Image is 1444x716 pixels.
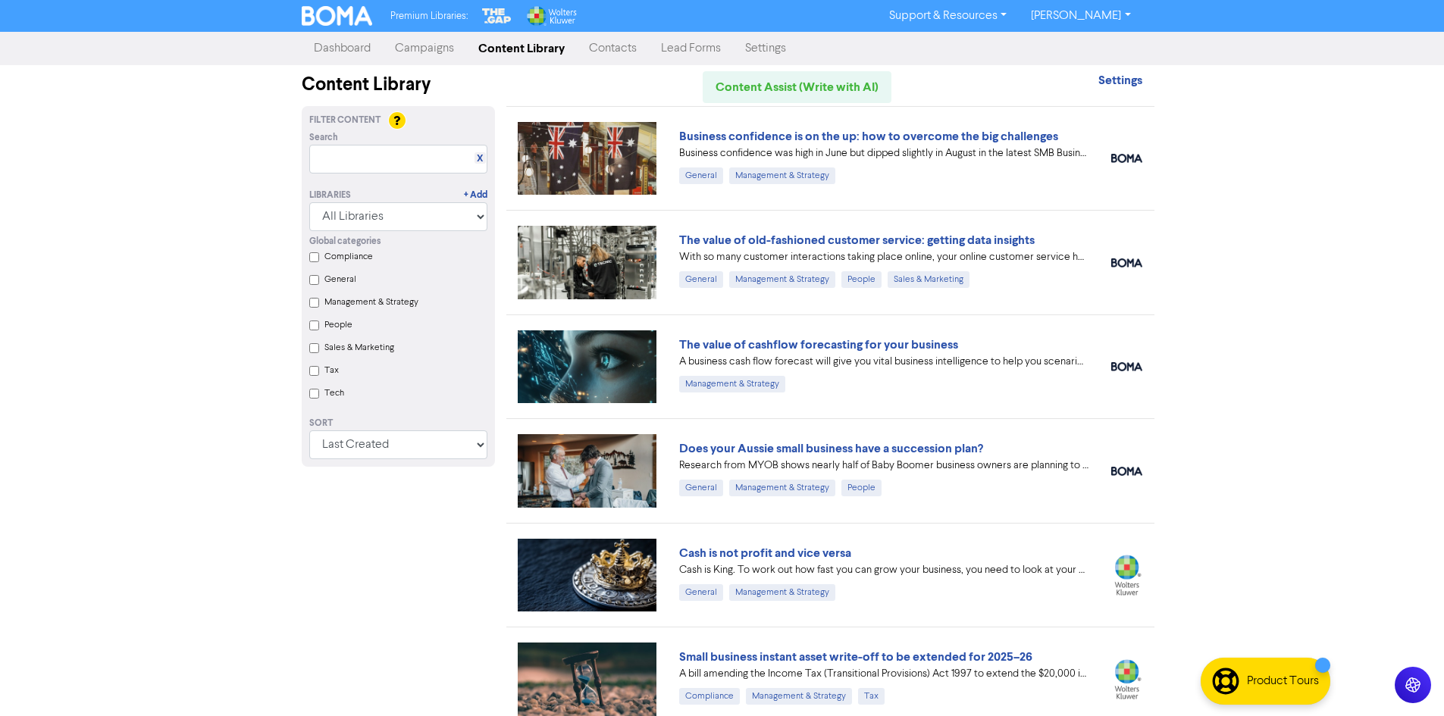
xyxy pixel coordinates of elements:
[324,250,373,264] label: Compliance
[302,71,495,98] div: Content Library
[309,114,487,127] div: Filter Content
[679,666,1088,682] div: A bill amending the Income Tax (Transitional Provisions) Act 1997 to extend the $20,000 instant a...
[1111,362,1142,371] img: boma_accounting
[679,584,723,601] div: General
[679,480,723,496] div: General
[525,6,577,26] img: Wolters Kluwer
[324,295,418,309] label: Management & Strategy
[464,189,487,202] a: + Add
[1098,73,1142,88] strong: Settings
[324,318,352,332] label: People
[679,271,723,288] div: General
[324,273,356,286] label: General
[679,167,723,184] div: General
[679,129,1058,144] a: Business confidence is on the up: how to overcome the big challenges
[841,480,882,496] div: People
[309,235,487,249] div: Global categories
[679,458,1088,474] div: Research from MYOB shows nearly half of Baby Boomer business owners are planning to exit in the n...
[888,271,969,288] div: Sales & Marketing
[302,6,373,26] img: BOMA Logo
[679,688,740,705] div: Compliance
[1111,258,1142,267] img: boma
[1019,4,1142,28] a: [PERSON_NAME]
[679,546,851,561] a: Cash is not profit and vice versa
[309,131,338,145] span: Search
[1111,555,1142,595] img: wolterskluwer
[324,341,394,355] label: Sales & Marketing
[390,11,468,21] span: Premium Libraries:
[1098,75,1142,87] a: Settings
[858,688,885,705] div: Tax
[679,145,1088,161] div: Business confidence was high in June but dipped slightly in August in the latest SMB Business Ins...
[733,33,798,64] a: Settings
[746,688,852,705] div: Management & Strategy
[1111,467,1142,476] img: boma
[1111,659,1142,699] img: wolters_kluwer
[1111,154,1142,163] img: boma
[309,417,487,430] div: Sort
[679,354,1088,370] div: A business cash flow forecast will give you vital business intelligence to help you scenario-plan...
[324,364,339,377] label: Tax
[729,271,835,288] div: Management & Strategy
[729,584,835,601] div: Management & Strategy
[466,33,577,64] a: Content Library
[383,33,466,64] a: Campaigns
[480,6,513,26] img: The Gap
[324,386,344,400] label: Tech
[679,233,1035,248] a: The value of old-fashioned customer service: getting data insights
[679,337,958,352] a: The value of cashflow forecasting for your business
[679,562,1088,578] div: Cash is King. To work out how fast you can grow your business, you need to look at your projected...
[679,376,785,392] div: Management & Strategy
[729,167,835,184] div: Management & Strategy
[679,649,1032,664] a: Small business instant asset write-off to be extended for 2025–26
[477,153,483,164] a: X
[679,249,1088,265] div: With so many customer interactions taking place online, your online customer service has to be fi...
[877,4,1019,28] a: Support & Resources
[1368,643,1444,716] iframe: Chat Widget
[577,33,649,64] a: Contacts
[309,189,351,202] div: Libraries
[703,71,891,103] a: Content Assist (Write with AI)
[302,33,383,64] a: Dashboard
[841,271,882,288] div: People
[649,33,733,64] a: Lead Forms
[679,441,983,456] a: Does your Aussie small business have a succession plan?
[729,480,835,496] div: Management & Strategy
